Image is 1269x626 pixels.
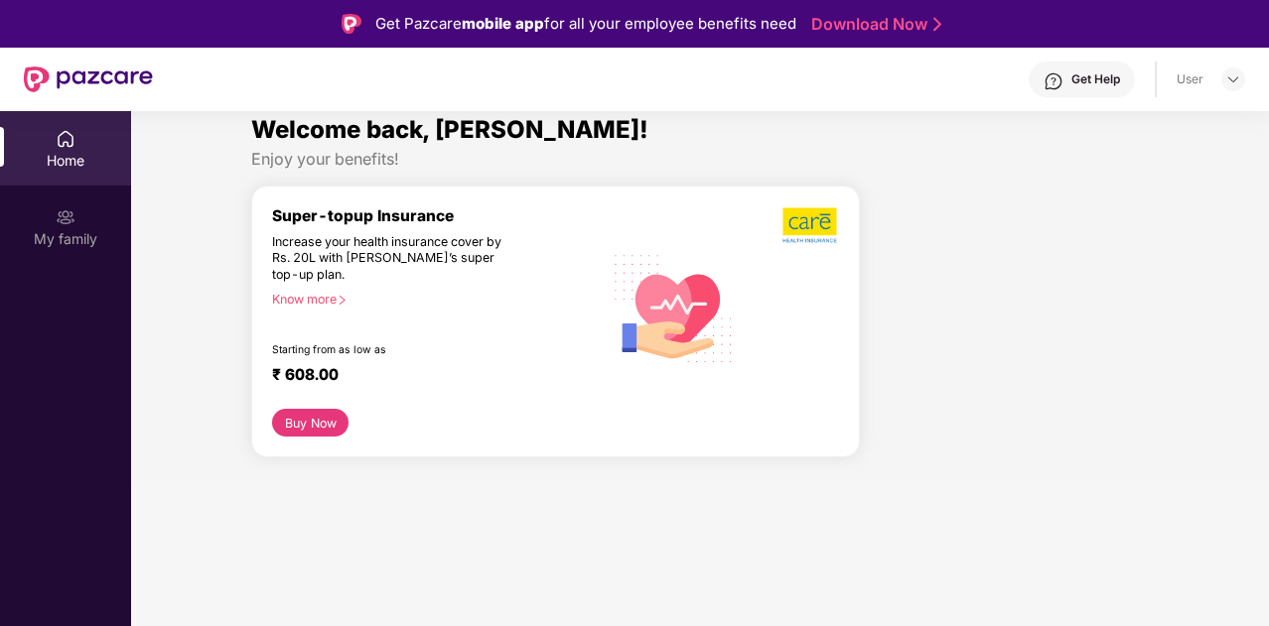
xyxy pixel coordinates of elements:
[1177,71,1203,87] div: User
[56,129,75,149] img: svg+xml;base64,PHN2ZyBpZD0iSG9tZSIgeG1sbnM9Imh0dHA6Ly93d3cudzMub3JnLzIwMDAvc3ZnIiB3aWR0aD0iMjAiIG...
[1044,71,1063,91] img: svg+xml;base64,PHN2ZyBpZD0iSGVscC0zMngzMiIgeG1sbnM9Imh0dHA6Ly93d3cudzMub3JnLzIwMDAvc3ZnIiB3aWR0aD...
[933,14,941,35] img: Stroke
[462,14,544,33] strong: mobile app
[24,66,153,92] img: New Pazcare Logo
[337,295,348,306] span: right
[56,207,75,227] img: svg+xml;base64,PHN2ZyB3aWR0aD0iMjAiIGhlaWdodD0iMjAiIHZpZXdCb3g9IjAgMCAyMCAyMCIgZmlsbD0ibm9uZSIgeG...
[251,149,1149,170] div: Enjoy your benefits!
[251,115,648,144] span: Welcome back, [PERSON_NAME]!
[782,206,839,244] img: b5dec4f62d2307b9de63beb79f102df3.png
[272,234,517,284] div: Increase your health insurance cover by Rs. 20L with [PERSON_NAME]’s super top-up plan.
[272,409,349,437] button: Buy Now
[342,14,361,34] img: Logo
[272,365,583,389] div: ₹ 608.00
[272,206,603,225] div: Super-topup Insurance
[272,292,591,306] div: Know more
[1225,71,1241,87] img: svg+xml;base64,PHN2ZyBpZD0iRHJvcGRvd24tMzJ4MzIiIHhtbG5zPSJodHRwOi8vd3d3LnczLm9yZy8yMDAwL3N2ZyIgd2...
[603,235,745,379] img: svg+xml;base64,PHN2ZyB4bWxucz0iaHR0cDovL3d3dy53My5vcmcvMjAwMC9zdmciIHhtbG5zOnhsaW5rPSJodHRwOi8vd3...
[1071,71,1120,87] div: Get Help
[272,343,518,357] div: Starting from as low as
[375,12,796,36] div: Get Pazcare for all your employee benefits need
[811,14,935,35] a: Download Now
